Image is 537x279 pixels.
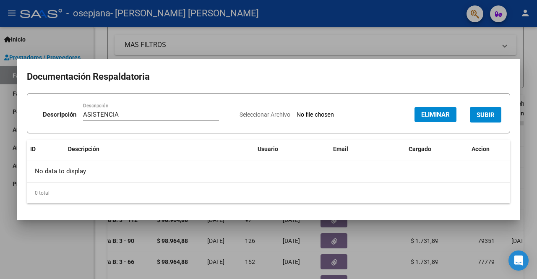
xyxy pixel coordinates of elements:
datatable-header-cell: Email [330,140,405,158]
button: SUBIR [470,107,501,123]
span: Usuario [258,146,278,152]
h2: Documentación Respaldatoria [27,69,510,85]
p: Descripción [43,110,76,120]
span: SUBIR [477,111,495,119]
span: Email [333,146,348,152]
span: Descripción [68,146,99,152]
button: Eliminar [414,107,456,122]
datatable-header-cell: Usuario [254,140,330,158]
datatable-header-cell: Descripción [65,140,254,158]
datatable-header-cell: ID [27,140,65,158]
span: Cargado [409,146,431,152]
span: Eliminar [421,111,450,118]
span: ID [30,146,36,152]
span: Seleccionar Archivo [240,111,290,118]
datatable-header-cell: Accion [468,140,510,158]
div: 0 total [27,183,510,203]
div: Open Intercom Messenger [508,250,529,271]
datatable-header-cell: Cargado [405,140,468,158]
div: No data to display [27,161,510,182]
span: Accion [472,146,490,152]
